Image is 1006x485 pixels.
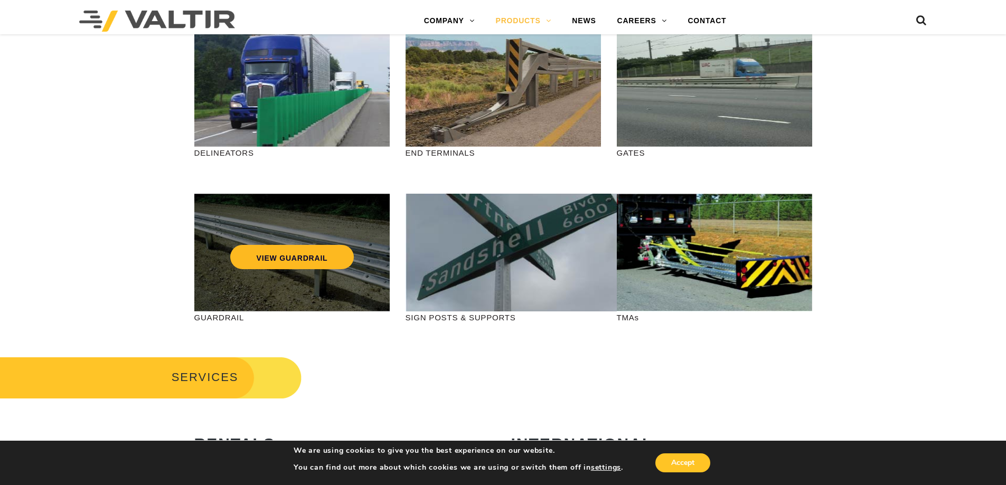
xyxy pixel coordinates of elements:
[485,11,562,32] a: PRODUCTS
[617,147,812,159] p: GATES
[413,11,485,32] a: COMPANY
[511,435,653,452] strong: INTERNATIONAL
[617,311,812,324] p: TMAs
[591,463,621,472] button: settings
[607,11,678,32] a: CAREERS
[294,463,623,472] p: You can find out more about which cookies we are using or switch them off in .
[194,311,390,324] p: GUARDRAIL
[561,11,606,32] a: NEWS
[79,11,235,32] img: Valtir
[194,435,275,452] strong: RENTALS
[294,446,623,455] p: We are using cookies to give you the best experience on our website.
[406,147,601,159] p: END TERMINALS
[406,311,601,324] p: SIGN POSTS & SUPPORTS
[194,147,390,159] p: DELINEATORS
[677,11,737,32] a: CONTACT
[655,453,710,472] button: Accept
[230,245,354,269] a: VIEW GUARDRAIL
